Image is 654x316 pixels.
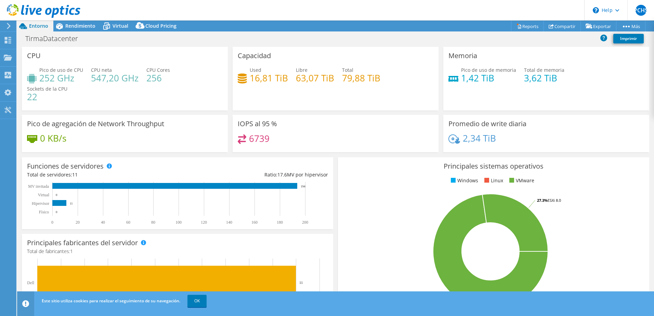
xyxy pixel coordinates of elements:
h3: Promedio de write diaria [448,120,526,128]
text: 120 [201,220,207,225]
span: Total [342,67,353,73]
h1: TirmaDatacenter [22,35,89,42]
h3: Principales sistemas operativos [343,162,644,170]
div: Total de servidores: [27,171,178,179]
text: Hipervisor [32,201,49,206]
text: 200 [302,220,308,225]
span: CPU Cores [146,67,170,73]
h4: 79,88 TiB [342,74,380,82]
text: 0 [56,210,57,214]
h4: 547,20 GHz [91,74,139,82]
text: Virtual [38,193,50,197]
text: 194 [301,185,305,188]
text: 40 [101,220,105,225]
text: 60 [126,220,130,225]
text: 0 [51,220,53,225]
a: OK [187,295,207,307]
text: 100 [175,220,182,225]
span: PCHS [636,5,646,16]
h4: 256 [146,74,170,82]
text: 140 [226,220,232,225]
text: 11 [299,280,303,285]
span: Cloud Pricing [145,23,176,29]
h4: 3,62 TiB [524,74,564,82]
span: 17.6 [277,171,287,178]
span: Libre [296,67,308,73]
text: MV invitada [28,184,49,189]
a: Imprimir [613,34,644,43]
h4: Total de fabricantes: [27,248,328,255]
li: Linux [483,177,503,184]
span: Used [250,67,261,73]
text: 160 [251,220,258,225]
div: Ratio: MV por hipervisor [178,171,328,179]
h4: 22 [27,93,67,101]
span: 1 [70,248,73,254]
li: VMware [508,177,534,184]
span: Entorno [29,23,48,29]
h3: CPU [27,52,41,60]
li: Windows [449,177,478,184]
span: Este sitio utiliza cookies para realizar el seguimiento de su navegación. [42,298,180,304]
h4: 63,07 TiB [296,74,334,82]
span: Total de memoria [524,67,564,73]
tspan: 27.3% [537,198,548,203]
h4: 6739 [249,135,270,142]
h3: Memoria [448,52,477,60]
svg: \n [593,7,599,13]
span: Rendimiento [65,23,95,29]
text: 0 [56,193,57,197]
span: Pico de uso de CPU [39,67,83,73]
a: Compartir [544,21,581,31]
text: Dell [27,280,34,285]
h3: Principales fabricantes del servidor [27,239,138,247]
text: 180 [277,220,283,225]
a: Exportar [580,21,616,31]
span: Pico de uso de memoria [461,67,516,73]
h3: Capacidad [238,52,271,60]
text: 20 [76,220,80,225]
a: Reports [511,21,544,31]
h4: 0 KB/s [40,134,66,142]
h4: 1,42 TiB [461,74,516,82]
span: CPU neta [91,67,112,73]
h4: 252 GHz [39,74,83,82]
h3: IOPS al 95 % [238,120,277,128]
span: Sockets de la CPU [27,85,67,92]
h4: 2,34 TiB [463,134,496,142]
tspan: Físico [39,210,49,214]
a: Más [616,21,645,31]
text: 11 [70,202,73,205]
span: 11 [72,171,78,178]
h4: 16,81 TiB [250,74,288,82]
h3: Pico de agregación de Network Throughput [27,120,164,128]
h3: Funciones de servidores [27,162,104,170]
span: Virtual [113,23,128,29]
tspan: ESXi 8.0 [548,198,561,203]
text: 80 [151,220,155,225]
